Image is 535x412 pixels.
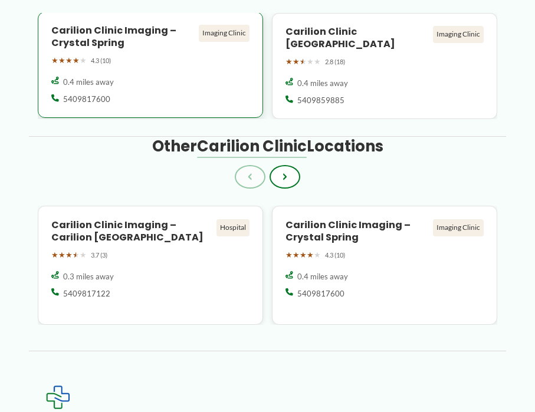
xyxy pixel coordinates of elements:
[73,248,80,262] span: ★
[325,56,345,68] span: 2.8 (18)
[325,249,345,261] span: 4.3 (10)
[91,55,111,67] span: 4.3 (10)
[65,54,73,68] span: ★
[80,248,87,262] span: ★
[91,249,107,261] span: 3.7 (3)
[197,136,307,157] span: Carilion Clinic
[270,165,300,189] button: ›
[297,271,348,282] span: 0.4 miles away
[216,219,250,236] div: Hospital
[285,219,429,244] h4: Carilion Clinic Imaging – Crystal Spring
[51,219,212,244] h4: Carilion Clinic Imaging – Carilion [GEOGRAPHIC_DATA]
[73,54,80,68] span: ★
[272,206,497,325] a: Carilion Clinic Imaging – Crystal Spring Imaging Clinic ★★★★★ 4.3 (10) 0.4 miles away 5409817600
[283,170,287,183] span: ›
[38,206,263,325] a: Carilion Clinic Imaging – Carilion [GEOGRAPHIC_DATA] Hospital ★★★★★ 3.7 (3) 0.3 miles away 540981...
[285,248,293,262] span: ★
[297,95,344,106] span: 5409859885
[51,248,58,262] span: ★
[285,26,429,51] h4: Carilion Clinic [GEOGRAPHIC_DATA]
[433,26,484,42] div: Imaging Clinic
[300,55,307,69] span: ★
[297,288,344,299] span: 5409817600
[433,219,484,236] div: Imaging Clinic
[63,288,110,299] span: 5409817122
[307,55,314,69] span: ★
[297,78,348,88] span: 0.4 miles away
[51,25,195,50] h4: Carilion Clinic Imaging – Crystal Spring
[58,54,65,68] span: ★
[300,248,307,262] span: ★
[63,77,114,87] span: 0.4 miles away
[152,137,383,156] h3: Other Locations
[51,54,58,68] span: ★
[38,13,263,120] a: Carilion Clinic Imaging – Crystal Spring Imaging Clinic ★★★★★ 4.3 (10) 0.4 miles away 5409817600
[80,54,87,68] span: ★
[199,25,250,41] div: Imaging Clinic
[314,55,321,69] span: ★
[65,248,73,262] span: ★
[307,248,314,262] span: ★
[58,248,65,262] span: ★
[293,55,300,69] span: ★
[293,248,300,262] span: ★
[248,170,252,183] span: ‹
[235,165,265,189] button: ‹
[63,271,114,282] span: 0.3 miles away
[63,94,110,104] span: 5409817600
[314,248,321,262] span: ★
[46,385,70,409] img: Expected Healthcare Logo
[272,13,497,120] a: Carilion Clinic [GEOGRAPHIC_DATA] Imaging Clinic ★★★★★ 2.8 (18) 0.4 miles away 5409859885
[285,55,293,69] span: ★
